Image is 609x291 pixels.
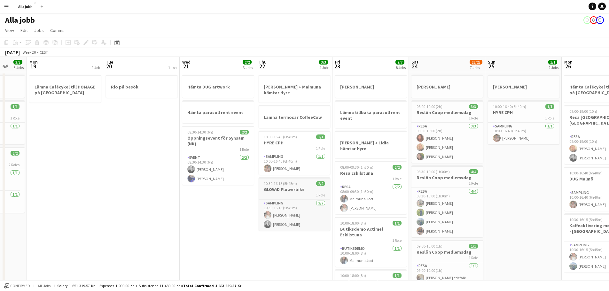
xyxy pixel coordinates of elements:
[335,131,407,158] app-job-card: [PERSON_NAME] + Lidia hämtar Hyre
[488,110,559,115] h3: HYRE CPH
[396,65,406,70] div: 8 Jobs
[335,140,407,151] h3: [PERSON_NAME] + Lidia hämtar Hyre
[29,59,38,65] span: Mon
[335,84,407,90] h3: [PERSON_NAME]
[50,27,65,33] span: Comms
[319,60,328,65] span: 3/3
[5,49,20,56] div: [DATE]
[596,16,604,24] app-user-avatar: Stina Dahl
[488,100,559,144] app-job-card: 10:00-16:40 (6h40m)1/1HYRE CPH1 RoleSampling1/110:00-16:40 (6h40m)[PERSON_NAME]
[335,59,340,65] span: Fri
[3,282,31,289] button: Confirmed
[264,181,297,186] span: 10:30-16:15 (5h45m)
[411,75,483,98] app-job-card: [PERSON_NAME]
[259,114,330,120] h3: Lämna termosar CoffeeCow
[259,59,267,65] span: Thu
[469,104,478,109] span: 3/3
[92,65,100,70] div: 1 Job
[411,165,483,237] app-job-card: 08:30-10:00 (1h30m)4/4Reslön Coop medlemsdag1 RoleResa4/408:30-10:00 (1h30m)[PERSON_NAME][PERSON_...
[469,244,478,249] span: 1/1
[470,65,482,70] div: 7 Jobs
[335,75,407,98] app-job-card: [PERSON_NAME]
[105,63,113,70] span: 20
[11,151,20,156] span: 2/2
[411,123,483,163] app-card-role: Resa3/308:00-10:00 (2h)[PERSON_NAME][PERSON_NAME][PERSON_NAME]
[3,26,17,34] a: View
[319,65,329,70] div: 4 Jobs
[21,50,37,55] span: Week 20
[411,110,483,115] h3: Reslön Coop medlemsdag
[183,283,241,288] span: Total Confirmed 1 663 889.57 kr
[240,130,249,134] span: 2/2
[259,200,330,231] app-card-role: Sampling2/210:30-16:15 (5h45m)[PERSON_NAME][PERSON_NAME]
[411,240,483,284] app-job-card: 09:00-10:00 (1h)1/1Reslön Coop medlemsdag1 RoleResa1/109:00-10:00 (1h)[PERSON_NAME] edefalk
[32,26,46,34] a: Jobs
[417,169,450,174] span: 08:30-10:00 (1h30m)
[488,75,559,98] div: [PERSON_NAME]
[411,100,483,163] app-job-card: 08:00-10:00 (2h)3/3Reslön Coop medlemsdag1 RoleResa3/308:00-10:00 (2h)[PERSON_NAME][PERSON_NAME][...
[393,221,402,226] span: 1/1
[243,60,252,65] span: 2/2
[545,116,554,120] span: 1 Role
[335,245,407,267] app-card-role: Butiksdemo1/110:00-18:00 (8h)Maimuna Joof
[335,279,407,290] h3: Butiksdemo Proviva Eskilstuna
[34,27,44,33] span: Jobs
[340,273,366,278] span: 10:00-18:00 (8h)
[393,273,402,278] span: 1/1
[29,75,101,103] app-job-card: Lämna Cafécykel till HOMAGE på [GEOGRAPHIC_DATA]
[11,104,20,109] span: 1/1
[335,217,407,267] app-job-card: 10:00-18:00 (8h)1/1Butiksdemo Actimel Eskilstuna1 RoleButiksdemo1/110:00-18:00 (8h)Maimuna Joof
[5,27,14,33] span: View
[316,193,325,197] span: 1 Role
[392,176,402,181] span: 1 Role
[392,238,402,243] span: 1 Role
[10,284,30,288] span: Confirmed
[259,177,330,231] app-job-card: 10:30-16:15 (5h45m)2/2GLOWiD Flowerbike1 RoleSampling2/210:30-16:15 (5h45m)[PERSON_NAME][PERSON_N...
[469,181,478,186] span: 1 Role
[18,26,30,34] a: Edit
[549,65,558,70] div: 2 Jobs
[182,126,254,185] app-job-card: 08:30-14:30 (6h)2/2Öppningsevent för Synsam (NK)1 RoleEvent2/208:30-14:30 (6h)[PERSON_NAME][PERSO...
[258,63,267,70] span: 22
[28,63,38,70] span: 19
[57,283,241,288] div: Salary 1 651 319.57 kr + Expenses 1 090.00 kr + Subsistence 11 480.00 kr =
[106,59,113,65] span: Tue
[569,109,597,114] span: 09:00-19:00 (10h)
[469,169,478,174] span: 4/4
[259,84,330,96] h3: [PERSON_NAME] + Maimuna hämtar Hyre
[106,75,177,98] app-job-card: Rio på besök
[340,165,373,170] span: 08:00-09:30 (1h30m)
[29,84,101,96] h3: Lämna Cafécykel till HOMAGE på [GEOGRAPHIC_DATA]
[5,15,35,25] h1: Alla jobb
[417,104,442,109] span: 08:00-10:00 (2h)
[488,123,559,144] app-card-role: Sampling1/110:00-16:40 (6h40m)[PERSON_NAME]
[182,84,254,90] h3: Hämta DUG artwork
[182,100,254,123] div: Hämta parasoll rent event
[259,153,330,175] app-card-role: Sampling1/110:00-16:40 (6h40m)[PERSON_NAME]
[411,249,483,255] h3: Reslön Coop medlemsdag
[411,175,483,180] h3: Reslön Coop medlemsdag
[259,105,330,128] app-job-card: Lämna termosar CoffeeCow
[10,116,20,120] span: 1 Role
[182,75,254,98] app-job-card: Hämta DUG artwork
[168,65,176,70] div: 1 Job
[487,63,496,70] span: 25
[411,188,483,237] app-card-role: Resa4/408:30-10:00 (1h30m)[PERSON_NAME][PERSON_NAME][PERSON_NAME][PERSON_NAME]
[259,75,330,103] app-job-card: [PERSON_NAME] + Maimuna hämtar Hyre
[590,16,597,24] app-user-avatar: Hedda Lagerbielke
[335,100,407,128] div: Lämna tillbaka parasoll rent event
[9,162,20,167] span: 2 Roles
[411,59,418,65] span: Sat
